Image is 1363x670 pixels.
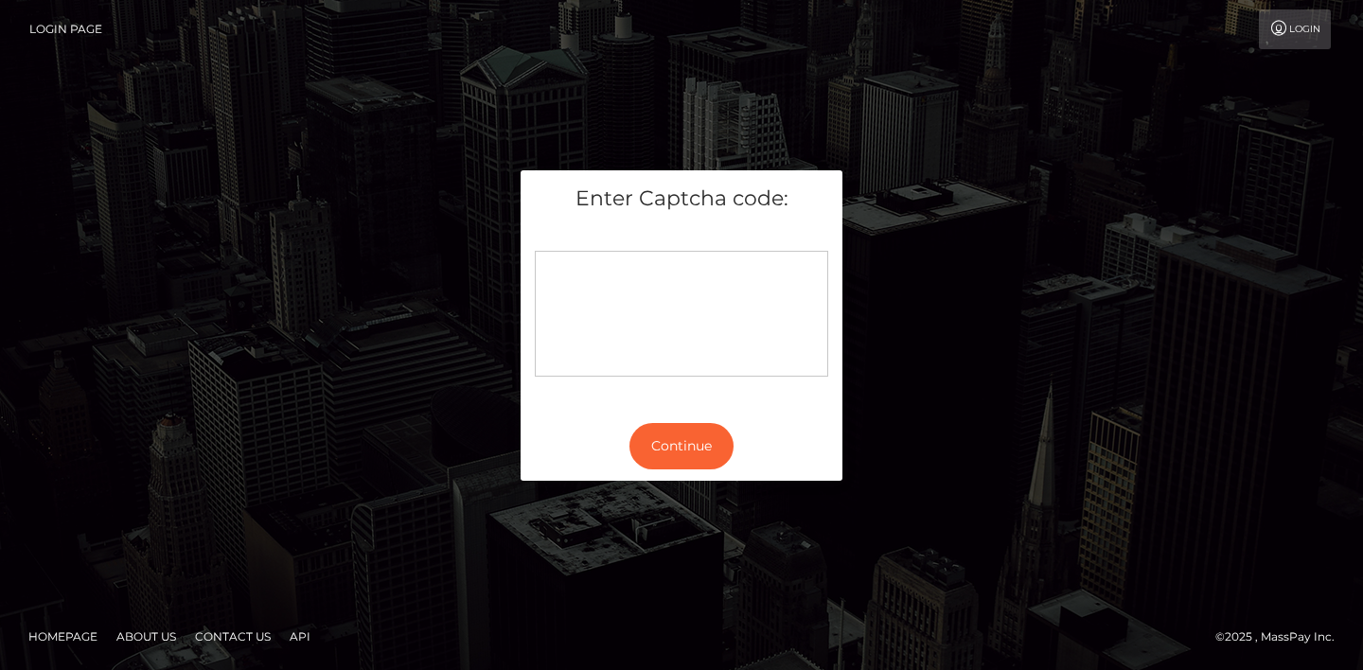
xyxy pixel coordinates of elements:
[1259,9,1331,49] a: Login
[535,185,828,214] h5: Enter Captcha code:
[535,251,828,377] div: Captcha widget loading...
[29,9,102,49] a: Login Page
[21,622,105,651] a: Homepage
[282,622,318,651] a: API
[1215,626,1349,647] div: © 2025 , MassPay Inc.
[109,622,184,651] a: About Us
[187,622,278,651] a: Contact Us
[629,423,734,469] button: Continue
